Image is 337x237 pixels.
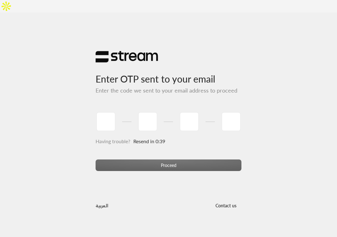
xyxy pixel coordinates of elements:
a: العربية [96,199,108,211]
h3: Enter OTP sent to your email [96,63,242,84]
h5: Enter the code we sent to your email address to proceed [96,87,242,94]
a: Contact us [211,203,242,208]
span: Resend in 0:39 [133,138,165,144]
img: Stream Logo [96,51,158,63]
span: Having trouble? [96,138,130,144]
button: Contact us [211,199,242,211]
